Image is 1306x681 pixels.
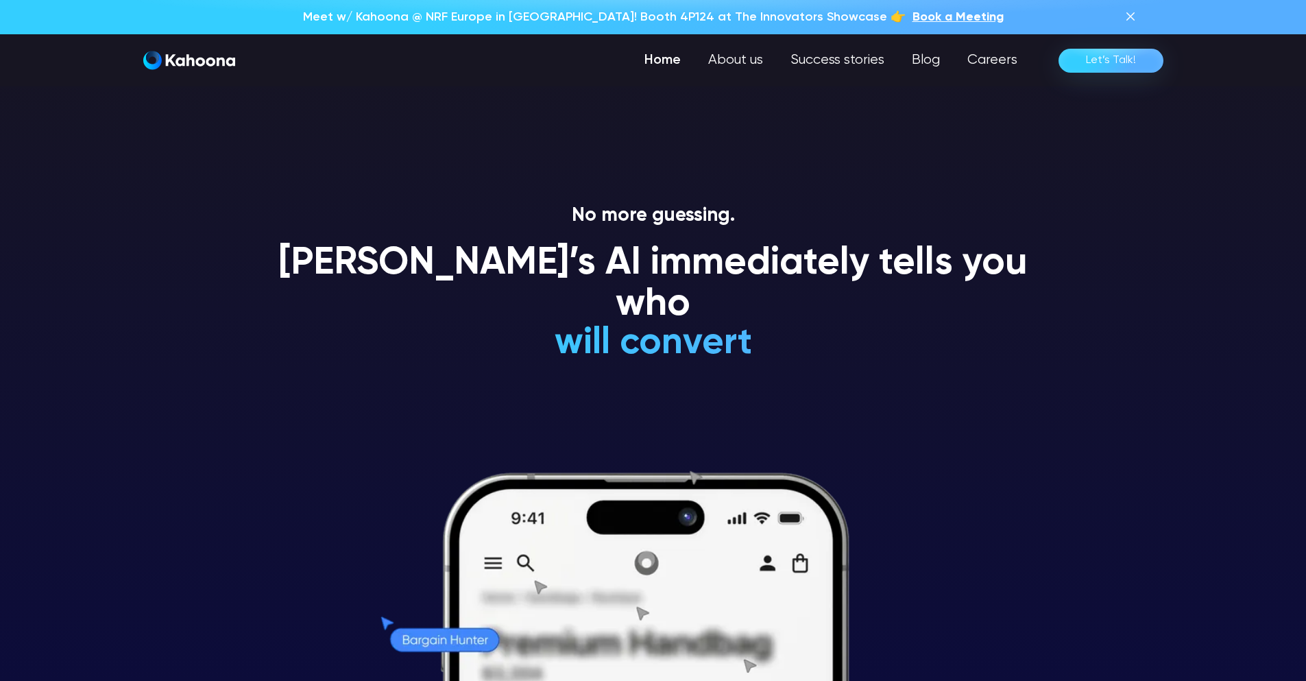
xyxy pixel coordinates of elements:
a: About us [694,47,777,74]
a: Blog [898,47,954,74]
a: Home [631,47,694,74]
a: Let’s Talk! [1059,49,1163,73]
h1: [PERSON_NAME]’s AI immediately tells you who [263,243,1044,325]
p: No more guessing. [263,204,1044,228]
span: Book a Meeting [912,11,1004,23]
div: Let’s Talk! [1086,49,1136,71]
a: Success stories [777,47,898,74]
p: Meet w/ Kahoona @ NRF Europe in [GEOGRAPHIC_DATA]! Booth 4P124 at The Innovators Showcase 👉 [303,8,906,26]
img: Kahoona logo white [143,51,235,70]
a: Careers [954,47,1031,74]
h1: will convert [451,323,855,363]
a: Book a Meeting [912,8,1004,26]
a: home [143,51,235,71]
